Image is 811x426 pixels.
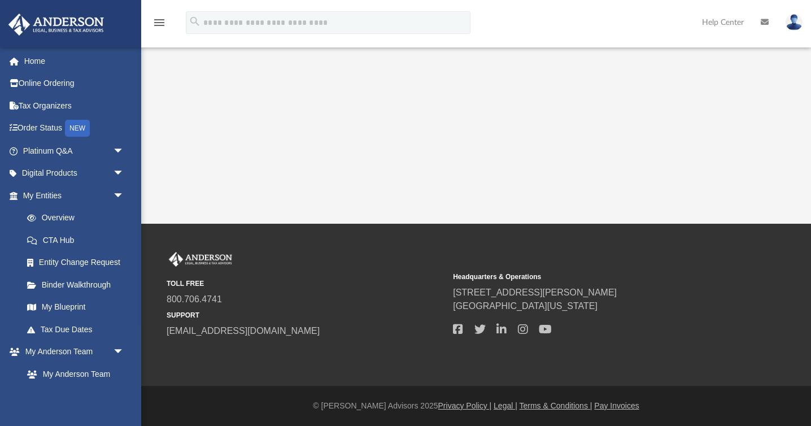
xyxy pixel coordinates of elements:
[65,120,90,137] div: NEW
[8,94,141,117] a: Tax Organizers
[8,72,141,95] a: Online Ordering
[494,401,517,410] a: Legal |
[786,14,803,31] img: User Pic
[5,14,107,36] img: Anderson Advisors Platinum Portal
[453,272,731,282] small: Headquarters & Operations
[438,401,492,410] a: Privacy Policy |
[189,15,201,28] i: search
[8,341,136,363] a: My Anderson Teamarrow_drop_down
[8,117,141,140] a: Order StatusNEW
[8,162,141,185] a: Digital Productsarrow_drop_down
[16,229,141,251] a: CTA Hub
[16,296,136,319] a: My Blueprint
[152,16,166,29] i: menu
[113,162,136,185] span: arrow_drop_down
[16,363,130,385] a: My Anderson Team
[113,184,136,207] span: arrow_drop_down
[167,294,222,304] a: 800.706.4741
[16,251,141,274] a: Entity Change Request
[8,140,141,162] a: Platinum Q&Aarrow_drop_down
[8,184,141,207] a: My Entitiesarrow_drop_down
[16,273,141,296] a: Binder Walkthrough
[167,310,445,320] small: SUPPORT
[167,326,320,336] a: [EMAIL_ADDRESS][DOMAIN_NAME]
[453,288,617,297] a: [STREET_ADDRESS][PERSON_NAME]
[453,301,598,311] a: [GEOGRAPHIC_DATA][US_STATE]
[16,385,136,408] a: Anderson System
[152,21,166,29] a: menu
[8,50,141,72] a: Home
[16,318,141,341] a: Tax Due Dates
[113,341,136,364] span: arrow_drop_down
[141,400,811,412] div: © [PERSON_NAME] Advisors 2025
[167,252,234,267] img: Anderson Advisors Platinum Portal
[113,140,136,163] span: arrow_drop_down
[520,401,592,410] a: Terms & Conditions |
[167,279,445,289] small: TOLL FREE
[594,401,639,410] a: Pay Invoices
[16,207,141,229] a: Overview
